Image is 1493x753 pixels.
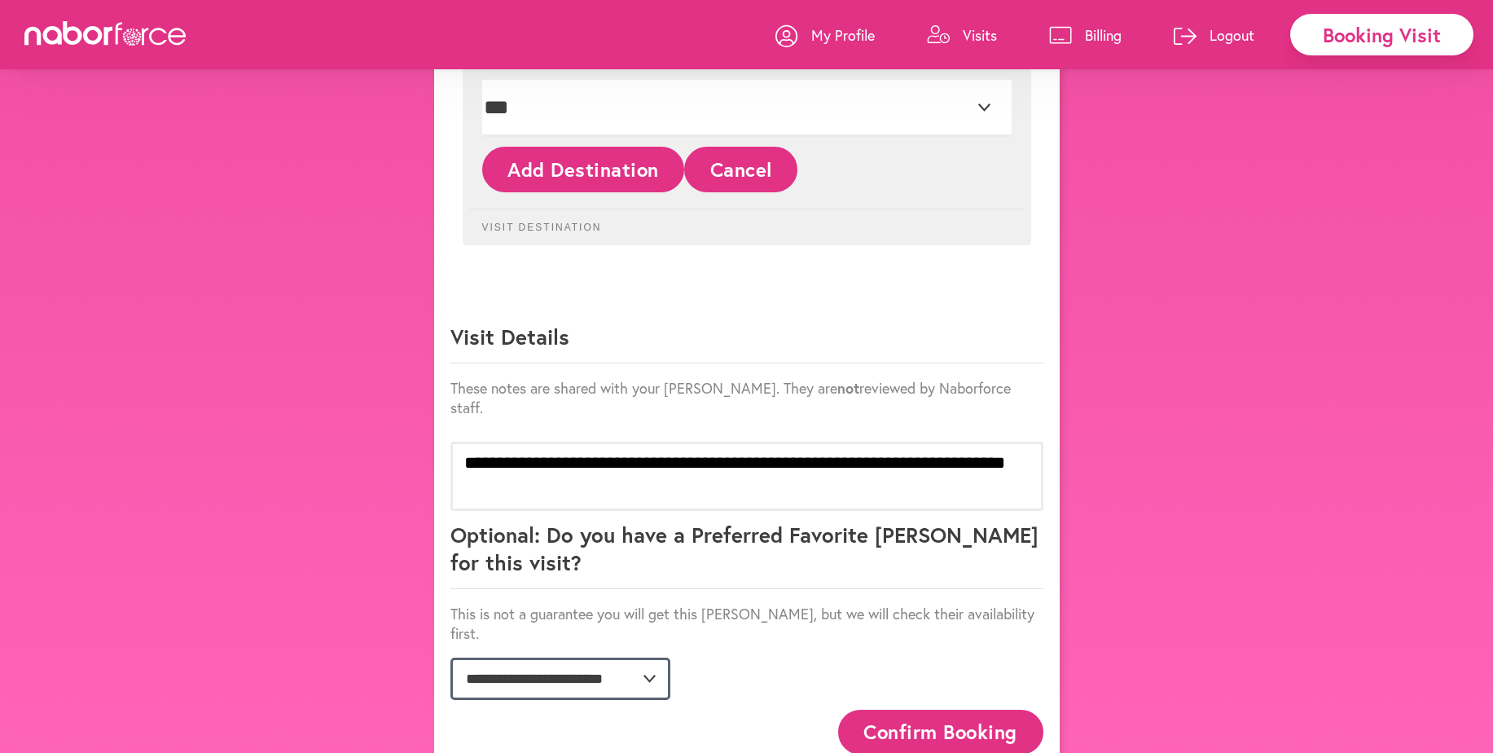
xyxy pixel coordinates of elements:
strong: not [837,378,859,398]
button: Add Destination [482,147,685,192]
a: Logout [1174,11,1254,59]
p: These notes are shared with your [PERSON_NAME]. They are reviewed by Naborforce staff. [450,378,1043,417]
a: My Profile [775,11,875,59]
div: Booking Visit [1290,14,1473,55]
p: Visit Destination [470,209,1024,233]
p: My Profile [811,25,875,45]
a: Billing [1049,11,1122,59]
p: Optional: Do you have a Preferred Favorite [PERSON_NAME] for this visit? [450,521,1043,589]
p: Visit Details [450,323,1043,363]
p: This is not a guarantee you will get this [PERSON_NAME], but we will check their availability first. [450,604,1043,643]
p: Visits [963,25,997,45]
p: Logout [1210,25,1254,45]
button: Cancel [684,147,797,192]
p: Billing [1085,25,1122,45]
a: Visits [927,11,997,59]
